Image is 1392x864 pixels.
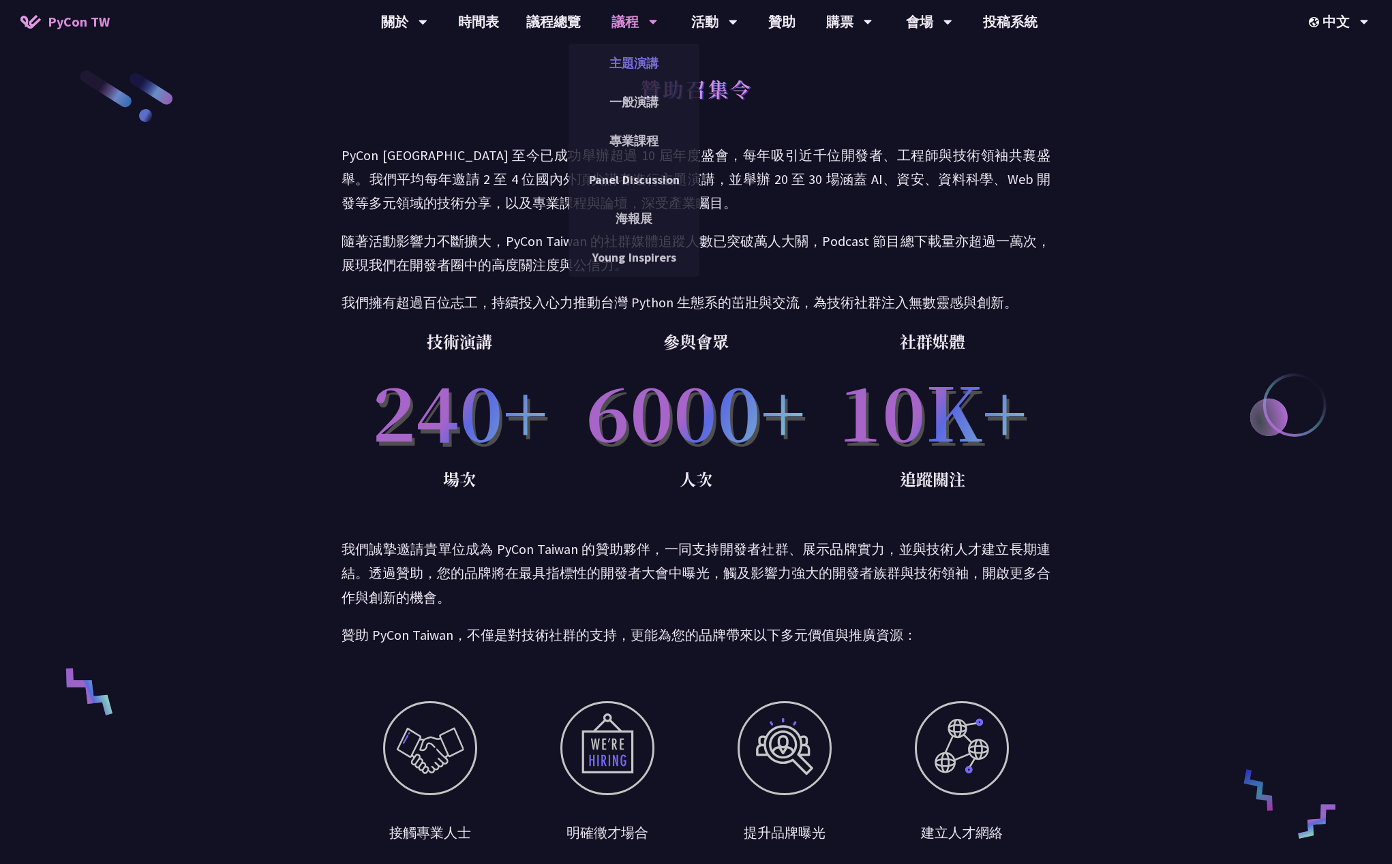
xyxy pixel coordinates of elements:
[569,86,699,118] a: 一般演講
[814,355,1050,465] p: 10K+
[569,164,699,196] a: Panel Discussion
[566,822,648,843] div: 明確徵才場合
[578,465,815,493] p: 人次
[814,328,1050,355] p: 社群媒體
[7,5,123,39] a: PyCon TW
[48,12,110,32] span: PyCon TW
[1309,17,1322,27] img: Locale Icon
[342,290,1050,314] p: 我們擁有超過百位志工，持續投入心力推動台灣 Python 生態系的茁壯與交流，為技術社群注入無數靈感與創新。
[342,143,1050,215] p: PyCon [GEOGRAPHIC_DATA] 至今已成功舉辦超過 10 屆年度盛會，每年吸引近千位開發者、工程師與技術領袖共襄盛舉。我們平均每年邀請 2 至 4 位國內外頂尖講者進行主題演講，...
[569,47,699,79] a: 主題演講
[342,355,578,465] p: 240+
[20,15,41,29] img: Home icon of PyCon TW 2025
[569,202,699,234] a: 海報展
[814,465,1050,493] p: 追蹤關注
[342,623,1050,647] p: 贊助 PyCon Taiwan，不僅是對技術社群的支持，更能為您的品牌帶來以下多元價值與推廣資源：
[389,822,471,843] div: 接觸專業人士
[569,241,699,273] a: Young Inspirers
[342,465,578,493] p: 場次
[342,328,578,355] p: 技術演講
[342,537,1050,609] p: 我們誠摯邀請貴單位成為 PyCon Taiwan 的贊助夥伴，一同支持開發者社群、展示品牌實力，並與技術人才建立長期連結。透過贊助，您的品牌將在最具指標性的開發者大會中曝光，觸及影響力強大的開發...
[744,822,826,843] div: 提升品牌曝光
[578,328,815,355] p: 參與會眾
[921,822,1003,843] div: 建立人才網絡
[569,125,699,157] a: 專業課程
[342,229,1050,277] p: 隨著活動影響力不斷擴大，PyCon Taiwan 的社群媒體追蹤人數已突破萬人大關，Podcast 節目總下載量亦超過一萬次，展現我們在開發者圈中的高度關注度與公信力。
[578,355,815,465] p: 6000+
